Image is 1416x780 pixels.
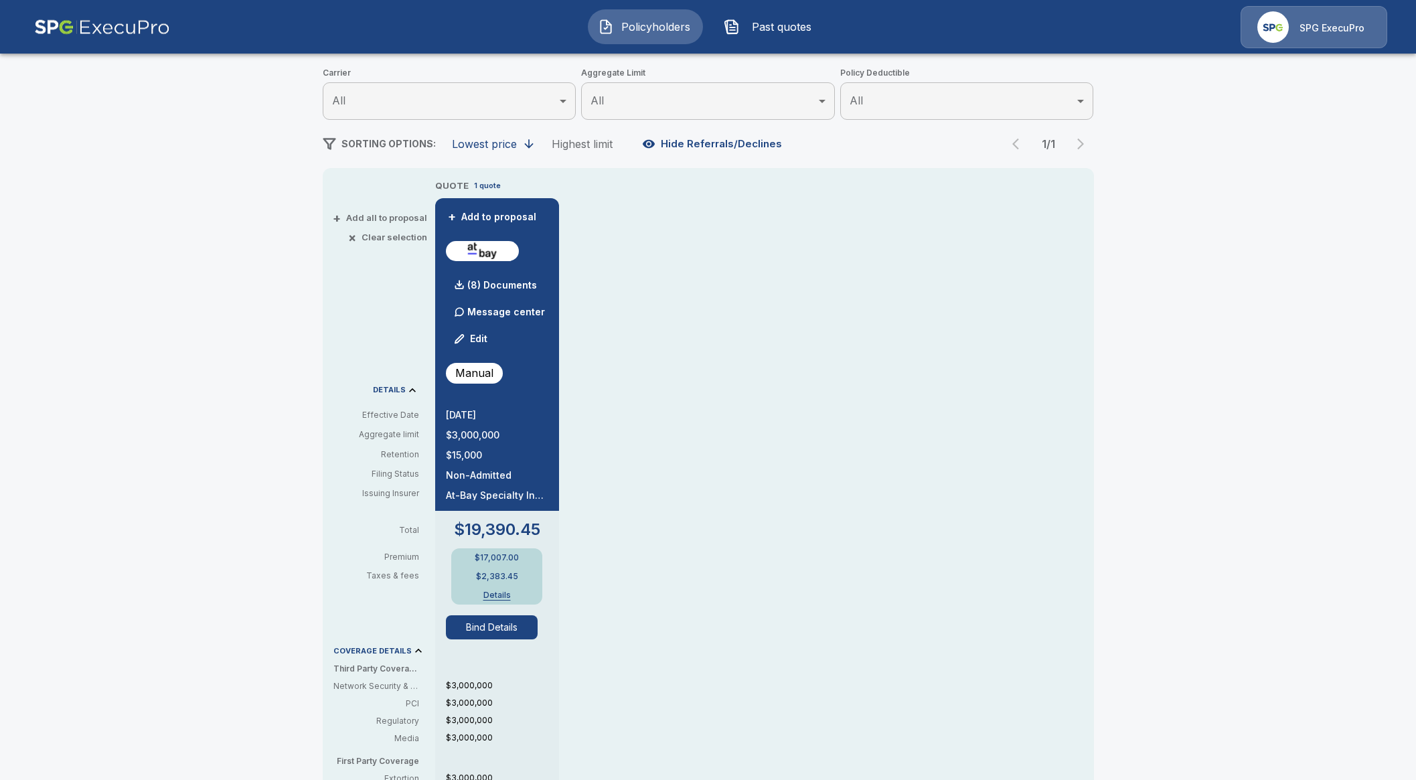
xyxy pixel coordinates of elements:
p: 1 quote [474,180,501,191]
p: $3,000,000 [446,680,559,692]
span: Past quotes [745,19,819,35]
p: Retention [333,449,419,461]
button: Bind Details [446,615,538,639]
p: $17,007.00 [475,554,519,562]
p: DETAILS [373,386,406,394]
p: Message center [467,305,545,319]
img: atbaycybersurplus [451,241,514,261]
p: Manual [455,365,493,381]
span: Policy Deductible [840,66,1094,80]
span: + [333,214,341,222]
p: Aggregate limit [333,428,419,441]
span: Bind Details [446,615,548,639]
span: Aggregate Limit [581,66,835,80]
span: Carrier [323,66,576,80]
button: Past quotes IconPast quotes [714,9,829,44]
button: Policyholders IconPolicyholders [588,9,703,44]
p: $2,383.45 [476,572,518,580]
p: PCI [333,698,419,710]
p: QUOTE [435,179,469,193]
p: [DATE] [446,410,548,420]
div: Highest limit [552,137,613,151]
span: + [448,212,456,222]
p: Issuing Insurer [333,487,419,499]
button: Hide Referrals/Declines [639,131,787,157]
button: +Add all to proposal [335,214,427,222]
p: SPG ExecuPro [1300,21,1364,35]
p: 1 / 1 [1035,139,1062,149]
p: At-Bay Specialty Insurance Company [446,491,548,500]
p: Network Security & Privacy Liability [333,680,419,692]
span: All [332,94,345,107]
span: Policyholders [619,19,693,35]
button: ×Clear selection [351,233,427,242]
p: $3,000,000 [446,732,559,744]
p: $19,390.45 [454,522,540,538]
button: Details [470,591,524,599]
p: Third Party Coverage [333,663,430,675]
p: $3,000,000 [446,697,559,709]
p: COVERAGE DETAILS [333,647,412,655]
button: Edit [449,325,494,352]
img: Past quotes Icon [724,19,740,35]
span: All [591,94,604,107]
p: Filing Status [333,468,419,480]
img: AA Logo [34,6,170,48]
p: First Party Coverage [333,755,430,767]
div: Lowest price [452,137,517,151]
p: Premium [333,553,430,561]
p: $3,000,000 [446,714,559,726]
p: Effective Date [333,409,419,421]
p: Total [333,526,430,534]
button: +Add to proposal [446,210,540,224]
span: × [348,233,356,242]
p: $3,000,000 [446,431,548,440]
p: Regulatory [333,715,419,727]
p: (8) Documents [467,281,537,290]
a: Agency IconSPG ExecuPro [1241,6,1387,48]
span: SORTING OPTIONS: [341,138,436,149]
img: Policyholders Icon [598,19,614,35]
p: $15,000 [446,451,548,460]
p: Taxes & fees [333,572,430,580]
p: Media [333,732,419,745]
p: Non-Admitted [446,471,548,480]
img: Agency Icon [1257,11,1289,43]
span: All [850,94,863,107]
